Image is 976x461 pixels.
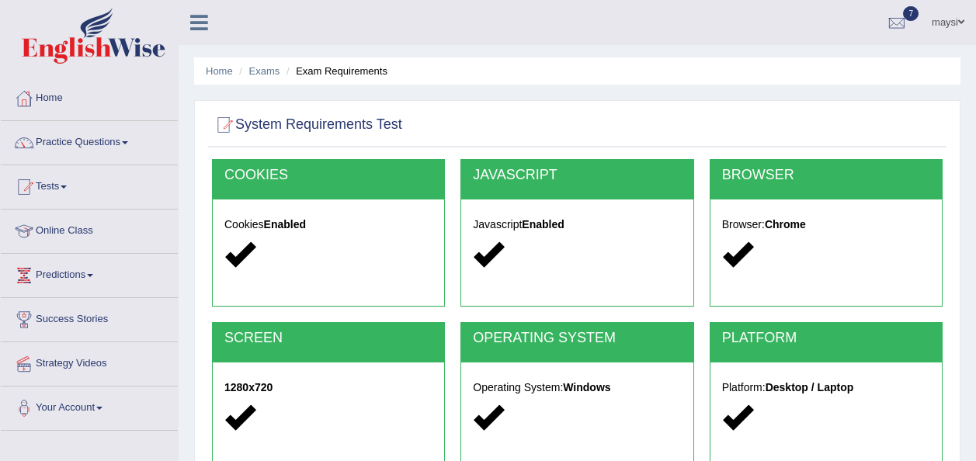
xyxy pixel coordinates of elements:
strong: Chrome [765,218,806,230]
a: Exams [249,65,280,77]
a: Online Class [1,210,178,248]
strong: Enabled [264,218,306,230]
h5: Browser: [722,219,930,230]
strong: Enabled [522,218,564,230]
strong: 1280x720 [224,381,273,393]
h5: Cookies [224,219,432,230]
a: Strategy Videos [1,342,178,381]
h2: COOKIES [224,168,432,183]
h2: SCREEN [224,331,432,346]
h2: BROWSER [722,168,930,183]
a: Predictions [1,254,178,293]
h5: Platform: [722,382,930,393]
h2: System Requirements Test [212,113,402,137]
strong: Windows [563,381,610,393]
a: Home [1,77,178,116]
h5: Operating System: [473,382,681,393]
span: 7 [903,6,919,21]
strong: Desktop / Laptop [766,381,854,393]
h2: JAVASCRIPT [473,168,681,183]
li: Exam Requirements [283,64,387,78]
a: Your Account [1,386,178,425]
h2: PLATFORM [722,331,930,346]
a: Tests [1,165,178,204]
a: Practice Questions [1,121,178,160]
h2: OPERATING SYSTEM [473,331,681,346]
h5: Javascript [473,219,681,230]
a: Home [206,65,233,77]
a: Success Stories [1,298,178,337]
